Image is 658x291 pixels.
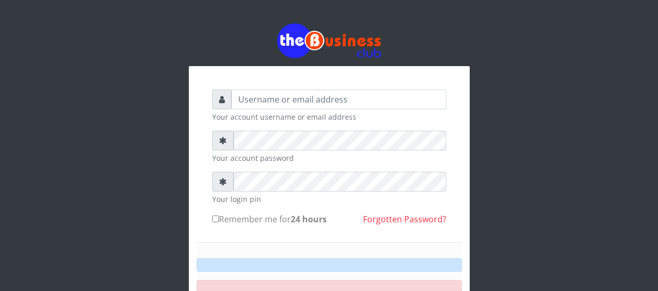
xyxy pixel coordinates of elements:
[363,213,446,225] a: Forgotten Password?
[212,153,446,163] small: Your account password
[212,216,219,222] input: Remember me for24 hours
[212,194,446,205] small: Your login pin
[212,111,446,122] small: Your account username or email address
[212,213,327,225] label: Remember me for
[231,90,446,109] input: Username or email address
[291,213,327,225] b: 24 hours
